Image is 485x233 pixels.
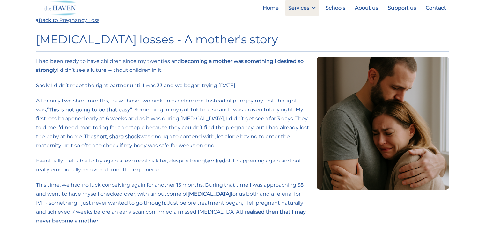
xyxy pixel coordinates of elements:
a: Home [260,0,282,16]
p: I had been ready to have children since my twenties and I didn’t see a future without children in... [36,57,309,75]
p: This time, we had no luck conceiving again for another 15 months. During that time I was approach... [36,181,309,225]
p: Eventually I felt able to try again a few months later, despite being of it happening again and n... [36,156,309,174]
strong: I realised then that I may never become a mother [36,209,306,224]
strong: short, sharp shock [94,133,140,139]
p: Sadly I didn’t meet the right partner until I was 33 and we began trying [DATE]. [36,81,309,90]
h1: [MEDICAL_DATA] losses - A mother's story [36,33,449,46]
strong: “This is not going to be that easy” [47,107,132,113]
a: About us [352,0,381,16]
a: Services [285,0,319,16]
a: Schools [322,0,349,16]
p: After only two short months, I saw those two pink lines before me. Instead of pure joy my first t... [36,96,309,150]
strong: terrified [205,158,225,164]
a: Contact [423,0,449,16]
a: Support us [385,0,419,16]
img: Photo of a wistful mother and father hugging [317,57,449,190]
a: Back to Pregnancy Loss [36,17,99,23]
strong: [MEDICAL_DATA] [187,191,231,197]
